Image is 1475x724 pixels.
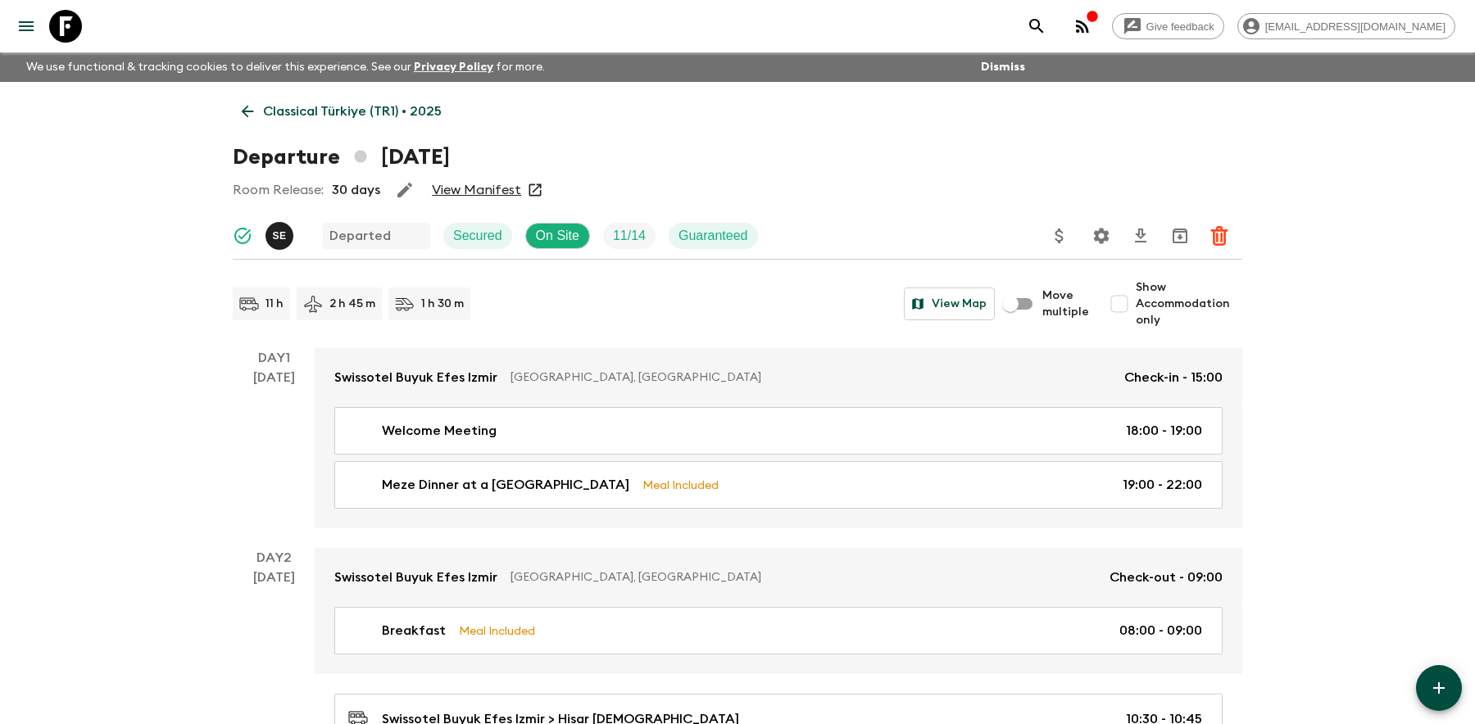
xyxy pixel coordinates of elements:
button: View Map [904,287,995,320]
a: Swissotel Buyuk Efes Izmir[GEOGRAPHIC_DATA], [GEOGRAPHIC_DATA]Check-out - 09:00 [315,548,1242,607]
span: Show Accommodation only [1136,279,1242,328]
p: 11 h [265,296,284,312]
p: Meal Included [459,622,535,640]
button: Update Price, Early Bird Discount and Costs [1043,219,1076,252]
p: We use functional & tracking cookies to deliver this experience. See our for more. [20,52,551,82]
p: 19:00 - 22:00 [1123,475,1202,495]
span: Süleyman Erköse [265,227,297,240]
a: Privacy Policy [414,61,493,73]
span: Move multiple [1042,287,1090,320]
span: [EMAIL_ADDRESS][DOMAIN_NAME] [1256,20,1455,33]
button: Download CSV [1124,219,1157,252]
p: On Site [536,226,579,246]
svg: Synced Successfully [233,226,252,246]
p: 30 days [332,180,380,200]
p: Welcome Meeting [382,421,497,441]
p: Classical Türkiye (TR1) • 2025 [263,102,442,121]
button: Delete [1203,219,1236,252]
button: Dismiss [977,56,1029,79]
p: Day 2 [233,548,315,568]
p: [GEOGRAPHIC_DATA], [GEOGRAPHIC_DATA] [511,569,1096,586]
p: Guaranteed [678,226,748,246]
p: Check-in - 15:00 [1124,368,1223,387]
a: Give feedback [1112,13,1224,39]
p: 08:00 - 09:00 [1119,621,1202,640]
a: View Manifest [432,182,521,198]
p: 1 h 30 m [421,296,464,312]
p: Breakfast [382,621,446,640]
p: Departed [329,226,391,246]
div: Secured [443,223,512,249]
div: [EMAIL_ADDRESS][DOMAIN_NAME] [1237,13,1455,39]
a: BreakfastMeal Included08:00 - 09:00 [334,607,1223,654]
button: Settings [1085,219,1118,252]
h1: Departure [DATE] [233,141,450,174]
a: Meze Dinner at a [GEOGRAPHIC_DATA]Meal Included19:00 - 22:00 [334,461,1223,509]
p: Secured [453,226,502,246]
a: Welcome Meeting18:00 - 19:00 [334,407,1223,455]
p: Meal Included [642,476,719,494]
a: Swissotel Buyuk Efes Izmir[GEOGRAPHIC_DATA], [GEOGRAPHIC_DATA]Check-in - 15:00 [315,348,1242,407]
p: Room Release: [233,180,324,200]
p: [GEOGRAPHIC_DATA], [GEOGRAPHIC_DATA] [511,369,1111,386]
p: Check-out - 09:00 [1110,568,1223,587]
p: 2 h 45 m [329,296,375,312]
p: 18:00 - 19:00 [1126,421,1202,441]
p: Swissotel Buyuk Efes Izmir [334,368,497,387]
span: Give feedback [1137,20,1223,33]
button: search adventures [1020,10,1053,43]
p: 11 / 14 [613,226,646,246]
div: [DATE] [253,368,295,528]
a: Classical Türkiye (TR1) • 2025 [233,95,451,128]
p: Meze Dinner at a [GEOGRAPHIC_DATA] [382,475,629,495]
button: menu [10,10,43,43]
p: Swissotel Buyuk Efes Izmir [334,568,497,587]
div: Trip Fill [603,223,656,249]
div: On Site [525,223,590,249]
p: Day 1 [233,348,315,368]
button: Archive (Completed, Cancelled or Unsynced Departures only) [1164,219,1196,252]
